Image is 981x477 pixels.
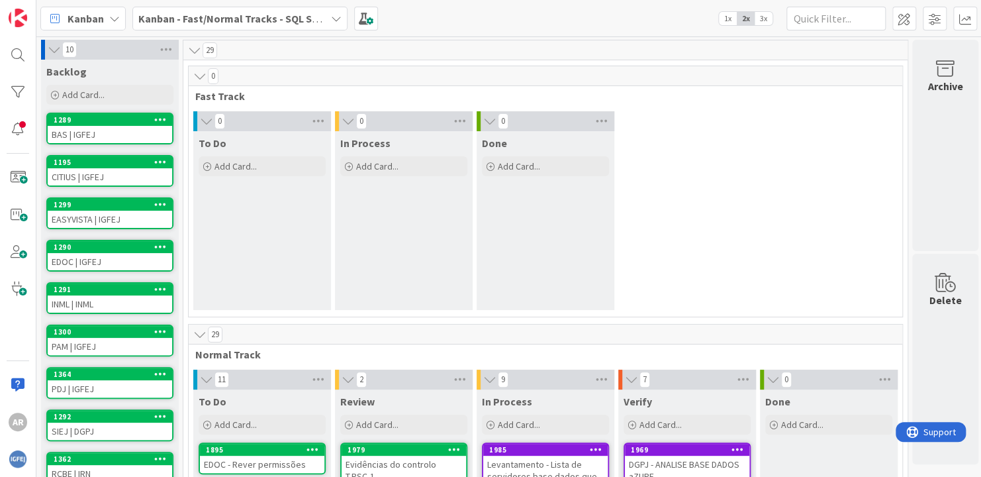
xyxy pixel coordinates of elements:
span: Review [340,395,375,408]
input: Quick Filter... [786,7,886,30]
span: Add Card... [214,419,257,431]
div: 1292 [54,412,172,421]
div: BAS | IGFEJ [48,126,172,143]
span: Normal Track [195,348,886,361]
span: 0 [498,113,508,129]
span: Add Card... [62,89,105,101]
div: 1299 [48,199,172,211]
span: 0 [781,372,792,388]
div: AR [9,413,27,431]
span: 0 [356,113,367,129]
span: 2 [356,372,367,388]
span: Done [482,136,507,150]
span: Kanban [68,11,104,26]
span: Support [28,2,60,18]
span: Add Card... [356,160,398,172]
div: 1979 [342,444,466,456]
a: 1300PAM | IGFEJ [46,325,173,356]
span: 29 [203,42,217,58]
div: 1290EDOC | IGFEJ [48,241,172,270]
div: 1895EDOC - Rever permissões [200,444,324,473]
div: 1300 [48,326,172,338]
div: EASYVISTA | IGFEJ [48,211,172,228]
span: Add Card... [781,419,823,431]
b: Kanban - Fast/Normal Tracks - SQL SERVER [138,12,343,25]
div: 1291 [54,285,172,294]
div: 1291INML | INML [48,284,172,313]
span: 1x [719,12,737,25]
div: 1895 [206,445,324,454]
span: In Process [482,395,532,408]
div: PAM | IGFEJ [48,338,172,355]
div: 1969 [631,445,749,454]
span: 3x [755,12,772,25]
img: Visit kanbanzone.com [9,9,27,27]
div: 1362 [54,454,172,464]
span: Done [765,395,790,408]
div: 1195CITIUS | IGFEJ [48,156,172,185]
span: Add Card... [639,419,682,431]
div: 1290 [54,242,172,252]
span: Fast Track [195,89,886,103]
img: avatar [9,450,27,468]
div: SIEJ | DGPJ [48,423,172,440]
div: 1292 [48,411,172,423]
div: 1289 [48,114,172,126]
a: 1289BAS | IGFEJ [46,113,173,144]
div: 1289 [54,115,172,125]
div: EDOC | IGFEJ [48,253,172,270]
span: Backlog [46,65,87,78]
span: To Do [199,395,226,408]
div: 1979 [348,445,466,454]
span: Add Card... [498,419,540,431]
div: 1292SIEJ | DGPJ [48,411,172,440]
a: 1291INML | INML [46,282,173,314]
span: 10 [62,42,77,58]
div: 1195 [48,156,172,168]
div: 1299 [54,200,172,209]
div: 1289BAS | IGFEJ [48,114,172,143]
div: 1364 [54,370,172,379]
span: Add Card... [356,419,398,431]
span: 0 [214,113,225,129]
div: Delete [929,292,962,308]
span: 9 [498,372,508,388]
div: EDOC - Rever permissões [200,456,324,473]
a: 1895EDOC - Rever permissões [199,443,326,474]
div: 1895 [200,444,324,456]
div: 1362 [48,453,172,465]
div: PDJ | IGFEJ [48,380,172,397]
span: 29 [208,327,222,343]
span: 2x [737,12,755,25]
div: Archive [928,78,963,94]
div: 1290 [48,241,172,253]
div: 1299EASYVISTA | IGFEJ [48,199,172,228]
div: INML | INML [48,295,172,313]
span: To Do [199,136,226,150]
span: 0 [208,68,218,84]
div: 1969 [625,444,749,456]
div: 1291 [48,284,172,295]
div: 1300 [54,327,172,337]
div: 1985 [489,445,608,454]
a: 1299EASYVISTA | IGFEJ [46,197,173,229]
div: 1364PDJ | IGFEJ [48,368,172,397]
a: 1292SIEJ | DGPJ [46,409,173,441]
span: Add Card... [214,160,257,172]
span: Add Card... [498,160,540,172]
div: 1195 [54,158,172,167]
span: Verify [624,395,652,408]
a: 1290EDOC | IGFEJ [46,240,173,272]
div: 1300PAM | IGFEJ [48,326,172,355]
span: 7 [639,372,650,388]
div: 1985 [483,444,608,456]
a: 1364PDJ | IGFEJ [46,367,173,399]
span: In Process [340,136,391,150]
div: CITIUS | IGFEJ [48,168,172,185]
span: 11 [214,372,229,388]
div: 1364 [48,368,172,380]
a: 1195CITIUS | IGFEJ [46,155,173,187]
